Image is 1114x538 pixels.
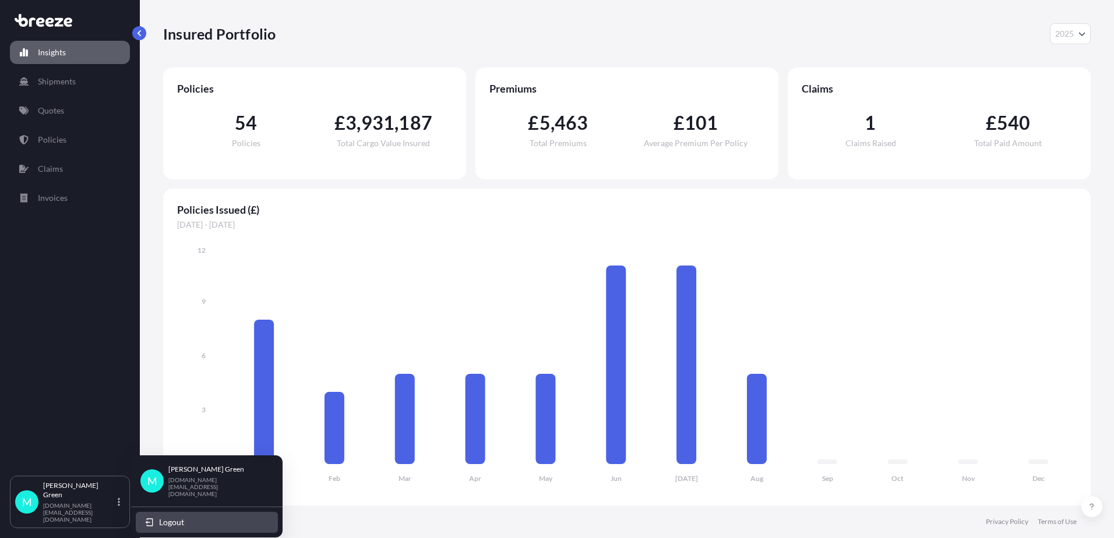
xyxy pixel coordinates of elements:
p: [PERSON_NAME] Green [168,465,264,474]
span: Average Premium Per Policy [644,139,748,147]
p: [PERSON_NAME] Green [43,481,115,500]
tspan: Feb [329,474,340,483]
span: Policies Issued (£) [177,203,1077,217]
p: Insights [38,47,66,58]
a: Invoices [10,186,130,210]
span: 931 [361,114,395,132]
span: 54 [235,114,257,132]
p: Claims [38,163,63,175]
a: Shipments [10,70,130,93]
span: 101 [685,114,718,132]
p: Policies [38,134,66,146]
p: Insured Portfolio [163,24,276,43]
span: £ [334,114,346,132]
span: Logout [159,516,184,528]
a: Quotes [10,99,130,122]
tspan: Sep [822,474,833,483]
tspan: Nov [962,474,975,483]
span: 463 [555,114,588,132]
span: 5 [540,114,551,132]
span: [DATE] - [DATE] [177,219,1077,231]
tspan: Apr [469,474,481,483]
button: Logout [136,512,278,533]
span: Policies [232,139,260,147]
p: Quotes [38,105,64,116]
button: Year Selector [1050,23,1091,44]
span: 1 [865,114,876,132]
span: , [394,114,399,132]
a: Policies [10,128,130,151]
span: £ [986,114,997,132]
span: £ [528,114,539,132]
span: Total Premiums [530,139,587,147]
span: Total Paid Amount [974,139,1042,147]
tspan: Oct [891,474,904,483]
span: 2025 [1055,28,1074,40]
p: Invoices [38,192,68,204]
span: M [147,475,157,487]
tspan: 3 [202,405,206,414]
a: Insights [10,41,130,64]
tspan: 6 [202,351,206,360]
a: Privacy Policy [986,517,1028,526]
span: Premiums [489,82,764,95]
span: 3 [346,114,357,132]
span: , [551,114,555,132]
p: [DOMAIN_NAME][EMAIL_ADDRESS][DOMAIN_NAME] [43,502,115,523]
span: Policies [177,82,452,95]
span: Total Cargo Value Insured [337,139,430,147]
span: M [22,496,32,508]
a: Terms of Use [1038,517,1077,526]
tspan: Jun [611,474,622,483]
span: 540 [997,114,1031,132]
span: £ [674,114,685,132]
p: [DOMAIN_NAME][EMAIL_ADDRESS][DOMAIN_NAME] [168,476,264,497]
tspan: Dec [1032,474,1045,483]
tspan: Aug [750,474,764,483]
tspan: [DATE] [675,474,698,483]
tspan: Mar [399,474,411,483]
tspan: 9 [202,297,206,306]
a: Claims [10,157,130,180]
span: 187 [399,114,432,132]
span: Claims Raised [845,139,896,147]
tspan: May [539,474,553,483]
p: Shipments [38,76,76,87]
tspan: 12 [198,246,206,254]
span: , [357,114,361,132]
span: Claims [802,82,1077,95]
